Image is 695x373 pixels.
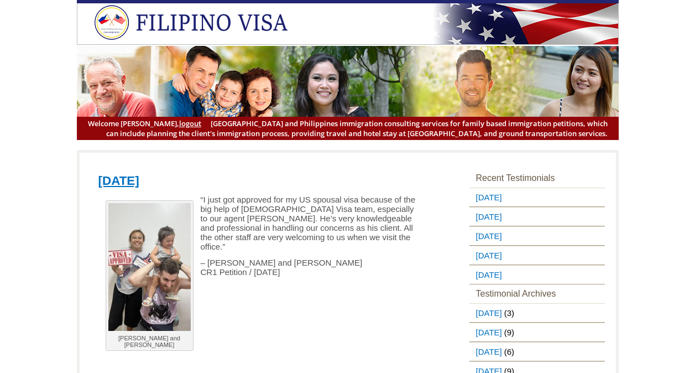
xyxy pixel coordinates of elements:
span: [GEOGRAPHIC_DATA] and Philippines immigration consulting services for family based immigration pe... [88,118,608,138]
h3: Recent Testimonials [469,169,605,188]
a: [DATE] [469,227,504,245]
img: Evan and Abigail [108,203,191,331]
a: [DATE] [469,246,504,265]
span: Welcome [PERSON_NAME], [88,118,201,128]
li: (3) [469,303,605,323]
li: (6) [469,342,605,361]
a: [DATE] [469,266,504,284]
a: [DATE] [469,304,504,322]
a: [DATE] [469,208,504,226]
a: [DATE] [98,174,139,188]
li: (9) [469,323,605,342]
a: [DATE] [469,343,504,361]
p: [PERSON_NAME] and [PERSON_NAME] [108,335,191,348]
a: logout [179,118,201,128]
p: “I just got approved for my US spousal visa because of the big help of [DEMOGRAPHIC_DATA] Visa te... [98,195,416,251]
h3: Testimonial Archives [469,284,605,303]
a: [DATE] [469,323,504,341]
span: – [PERSON_NAME] and [PERSON_NAME] CR1 Petition / [DATE] [201,258,363,277]
a: [DATE] [469,188,504,206]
